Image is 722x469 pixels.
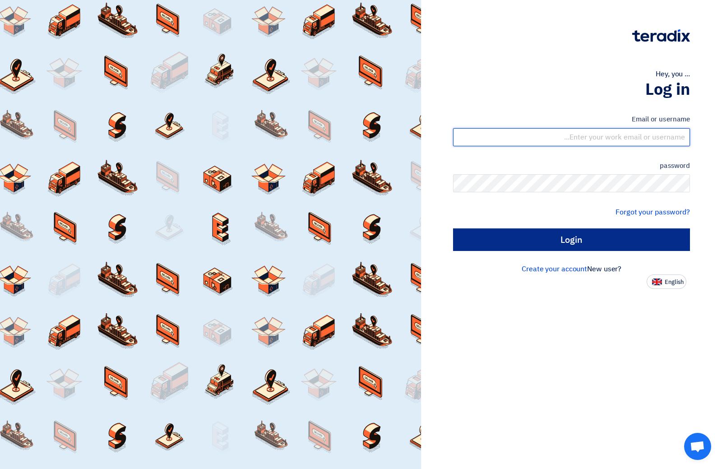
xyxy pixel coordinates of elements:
[453,128,690,146] input: Enter your work email or username...
[645,77,690,102] font: Log in
[522,264,587,274] a: Create your account
[684,433,711,460] a: Open chat
[587,264,621,274] font: New user?
[647,274,686,289] button: English
[656,69,690,79] font: Hey, you ...
[453,228,690,251] input: Login
[652,279,662,285] img: en-US.png
[632,29,690,42] img: Teradix logo
[660,161,690,171] font: password
[632,114,690,124] font: Email or username
[616,207,690,218] a: Forgot your password?
[665,278,684,286] font: English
